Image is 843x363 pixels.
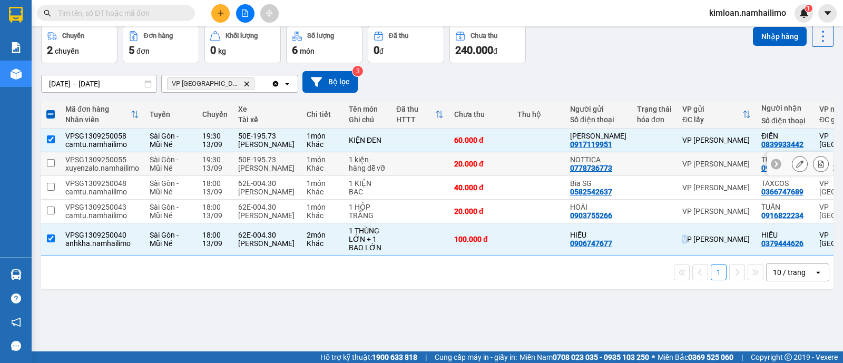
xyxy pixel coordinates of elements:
[396,115,435,124] div: HTTT
[570,203,626,211] div: HOÀI
[449,25,526,63] button: Chưa thu240.000đ
[761,203,809,211] div: TUẤN
[805,5,812,12] sup: 1
[238,140,296,149] div: [PERSON_NAME]
[741,351,743,363] span: |
[150,231,179,248] span: Sài Gòn - Mũi Né
[570,140,612,149] div: 0917119951
[150,155,179,172] span: Sài Gòn - Mũi Né
[202,179,228,188] div: 18:00
[570,115,626,124] div: Số điện thoại
[292,44,298,56] span: 6
[570,155,626,164] div: NOTTICA
[761,211,803,220] div: 0916822234
[682,160,751,168] div: VP [PERSON_NAME]
[682,183,751,192] div: VP [PERSON_NAME]
[11,293,21,303] span: question-circle
[266,9,273,17] span: aim
[682,207,751,215] div: VP [PERSON_NAME]
[44,9,51,17] span: search
[241,9,249,17] span: file-add
[243,81,250,87] svg: Delete
[807,5,810,12] span: 1
[349,115,386,124] div: Ghi chú
[257,79,258,89] input: Selected VP chợ Mũi Né.
[374,44,379,56] span: 0
[65,164,139,172] div: xuyenzalo.namhailimo
[202,231,228,239] div: 18:00
[300,47,315,55] span: món
[238,132,296,140] div: 50E-195.73
[238,211,296,220] div: [PERSON_NAME]
[368,25,444,63] button: Đã thu0đ
[637,105,672,113] div: Trạng thái
[11,42,22,53] img: solution-icon
[652,355,655,359] span: ⚪️
[570,132,626,140] div: KIM CÚC
[238,115,296,124] div: Tài xế
[217,9,224,17] span: plus
[307,239,338,248] div: Khác
[682,235,751,243] div: VP [PERSON_NAME]
[785,354,792,361] span: copyright
[65,179,139,188] div: VPSG1309250048
[349,164,386,172] div: hàng dễ vỡ
[570,179,626,188] div: Bia SG
[435,351,517,363] span: Cung cấp máy in - giấy in:
[123,25,199,63] button: Đơn hàng5đơn
[260,4,279,23] button: aim
[637,115,672,124] div: hóa đơn
[65,155,139,164] div: VPSG1309250055
[454,110,507,119] div: Chưa thu
[753,27,807,46] button: Nhập hàng
[65,211,139,220] div: camtu.namhailimo
[454,160,507,168] div: 20.000 đ
[761,231,809,239] div: HIỂU
[150,132,179,149] span: Sài Gòn - Mũi Né
[211,4,230,23] button: plus
[307,140,338,149] div: Khác
[553,353,649,361] strong: 0708 023 035 - 0935 103 250
[470,32,497,40] div: Chưa thu
[11,317,21,327] span: notification
[65,239,139,248] div: anhkha.namhailimo
[65,231,139,239] div: VPSG1309250040
[307,164,338,172] div: Khác
[570,231,626,239] div: HIẾU
[136,47,150,55] span: đơn
[349,179,386,196] div: 1 KIỆN BẠC
[60,101,144,129] th: Toggle SortBy
[454,235,507,243] div: 100.000 đ
[307,132,338,140] div: 1 món
[814,268,822,277] svg: open
[307,179,338,188] div: 1 món
[761,179,809,188] div: TAXCOS
[823,8,832,18] span: caret-down
[396,105,435,113] div: Đã thu
[150,203,179,220] span: Sài Gòn - Mũi Né
[773,267,806,278] div: 10 / trang
[238,231,296,239] div: 62E-004.30
[307,188,338,196] div: Khác
[202,132,228,140] div: 19:30
[391,101,449,129] th: Toggle SortBy
[425,351,427,363] span: |
[677,101,756,129] th: Toggle SortBy
[47,44,53,56] span: 2
[202,239,228,248] div: 13/09
[761,164,803,172] div: 0916822234
[11,269,22,280] img: warehouse-icon
[519,351,649,363] span: Miền Nam
[238,155,296,164] div: 50E-195.73
[570,164,612,172] div: 0778736773
[238,179,296,188] div: 62E-004.30
[65,105,131,113] div: Mã đơn hàng
[202,188,228,196] div: 13/09
[302,71,358,93] button: Bộ lọc
[352,66,363,76] sup: 3
[42,75,156,92] input: Select a date range.
[372,353,417,361] strong: 1900 633 818
[570,188,612,196] div: 0582542637
[238,203,296,211] div: 62E-004.30
[236,4,254,23] button: file-add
